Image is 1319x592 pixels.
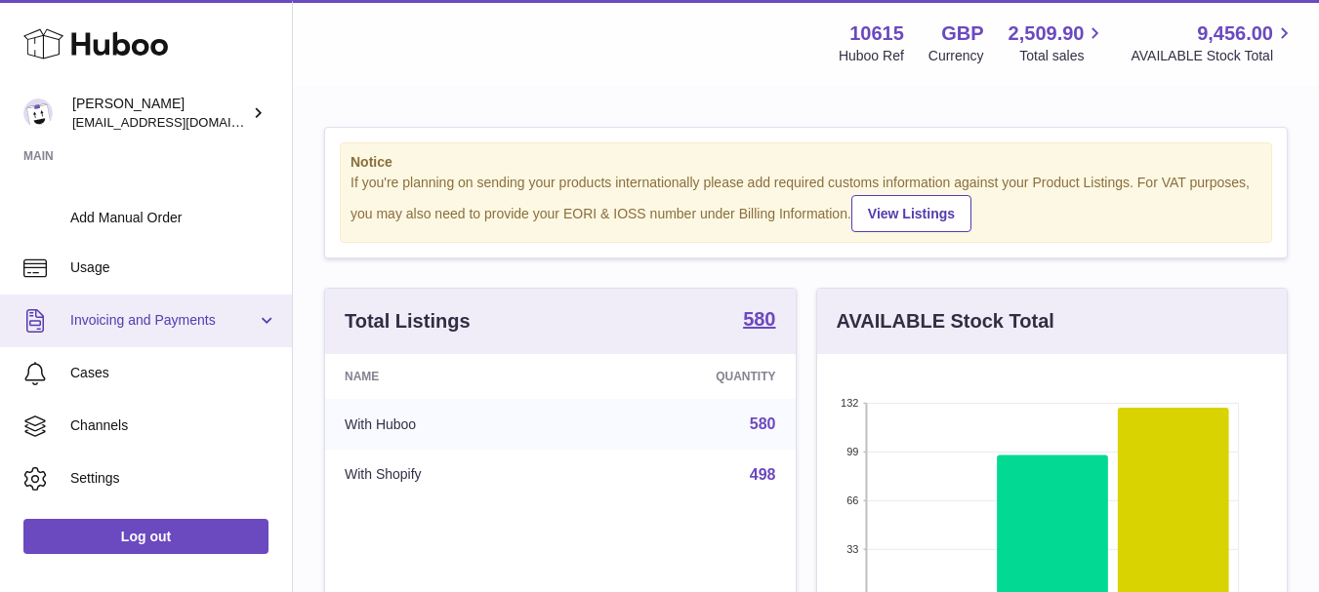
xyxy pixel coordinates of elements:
span: Invoicing and Payments [70,311,257,330]
span: 2,509.90 [1009,20,1085,47]
span: Cases [70,364,277,382]
strong: 10615 [849,20,904,47]
span: 9,456.00 [1197,20,1273,47]
h3: AVAILABLE Stock Total [837,308,1054,335]
div: If you're planning on sending your products internationally please add required customs informati... [350,174,1261,232]
span: Add Manual Order [70,209,277,227]
a: 498 [750,466,776,483]
text: 66 [846,494,858,506]
strong: Notice [350,153,1261,172]
strong: 580 [743,309,775,329]
h3: Total Listings [345,308,471,335]
div: Huboo Ref [839,47,904,65]
span: AVAILABLE Stock Total [1131,47,1296,65]
text: 99 [846,446,858,457]
a: 580 [743,309,775,333]
text: 132 [841,397,858,409]
td: With Shopify [325,450,579,500]
a: 9,456.00 AVAILABLE Stock Total [1131,20,1296,65]
span: Usage [70,258,277,277]
div: [PERSON_NAME] [72,95,248,132]
text: 33 [846,543,858,555]
th: Name [325,354,579,399]
a: 580 [750,415,776,432]
a: Log out [23,519,268,554]
a: View Listings [851,195,971,232]
strong: GBP [941,20,983,47]
th: Quantity [579,354,796,399]
a: 2,509.90 Total sales [1009,20,1107,65]
div: Currency [928,47,984,65]
span: Channels [70,416,277,435]
img: fulfillment@fable.com [23,99,53,128]
span: [EMAIL_ADDRESS][DOMAIN_NAME] [72,114,287,130]
td: With Huboo [325,399,579,450]
span: Settings [70,469,277,488]
span: Total sales [1019,47,1106,65]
